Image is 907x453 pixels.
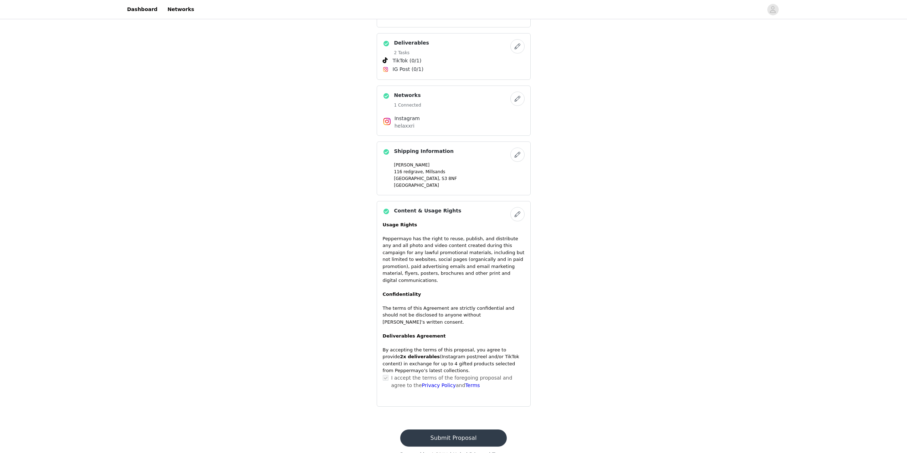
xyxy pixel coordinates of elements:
h4: Deliverables [394,39,429,47]
span: TikTok (0/1) [393,57,422,65]
p: [PERSON_NAME] [394,162,525,168]
a: Networks [163,1,199,17]
a: Terms [465,382,480,388]
strong: 2x deliverables [400,354,440,359]
p: 116 redgrave, Millsands [394,169,525,175]
p: helaxxri [395,122,513,130]
h5: 2 Tasks [394,50,429,56]
h4: Shipping Information [394,148,454,155]
img: Instagram Icon [383,117,391,126]
p: Peppermayo has the right to reuse, publish, and distribute any and all photo and video content cr... [383,221,525,326]
p: I accept the terms of the foregoing proposal and agree to the and [391,374,525,389]
h5: 1 Connected [394,102,421,108]
p: [GEOGRAPHIC_DATA] [394,182,525,189]
div: avatar [769,4,776,15]
span: S3 8NF [442,176,457,181]
h4: Instagram [395,115,513,122]
span: [GEOGRAPHIC_DATA], [394,176,440,181]
h4: Networks [394,92,421,99]
button: Submit Proposal [400,429,507,447]
strong: Confidentiality [383,292,421,297]
strong: Usage Rights [383,222,417,227]
div: Deliverables [377,33,531,80]
h4: Content & Usage Rights [394,207,462,215]
div: Networks [377,86,531,136]
strong: Deliverables Agreement [383,333,446,339]
a: Privacy Policy [422,382,456,388]
div: Shipping Information [377,141,531,195]
span: IG Post (0/1) [393,66,424,73]
div: Content & Usage Rights [377,201,531,407]
img: Instagram Icon [383,67,388,72]
a: Dashboard [123,1,162,17]
p: By accepting the terms of this proposal, you agree to provide (Instagram post/reel and/or TikTok ... [383,346,525,374]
